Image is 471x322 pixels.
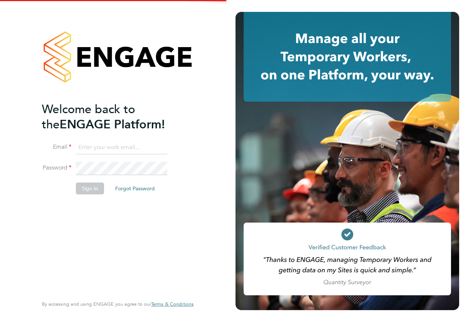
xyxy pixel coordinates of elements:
button: Forgot Password [109,183,161,194]
span: Welcome back to the [42,102,135,132]
a: Terms & Conditions [151,301,194,307]
h2: ENGAGE Platform! [42,102,186,132]
span: By accessing and using ENGAGE you agree to our [42,301,194,307]
input: Enter your work email... [76,141,167,154]
label: Password [42,164,71,172]
label: Email [42,143,71,151]
button: Sign In [76,183,104,194]
span: Terms & Conditions [151,301,194,307]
